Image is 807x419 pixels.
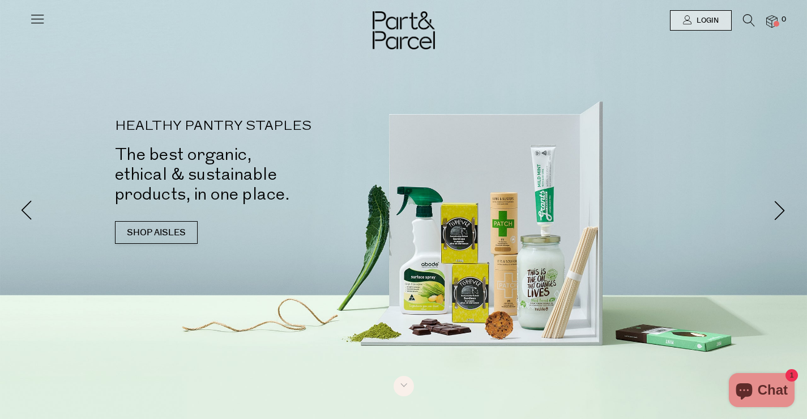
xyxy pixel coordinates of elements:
[670,10,732,31] a: Login
[779,15,789,25] span: 0
[373,11,435,49] img: Part&Parcel
[694,16,719,26] span: Login
[725,373,798,410] inbox-online-store-chat: Shopify online store chat
[766,15,778,27] a: 0
[115,221,198,244] a: SHOP AISLES
[115,145,421,204] h2: The best organic, ethical & sustainable products, in one place.
[115,120,421,133] p: HEALTHY PANTRY STAPLES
